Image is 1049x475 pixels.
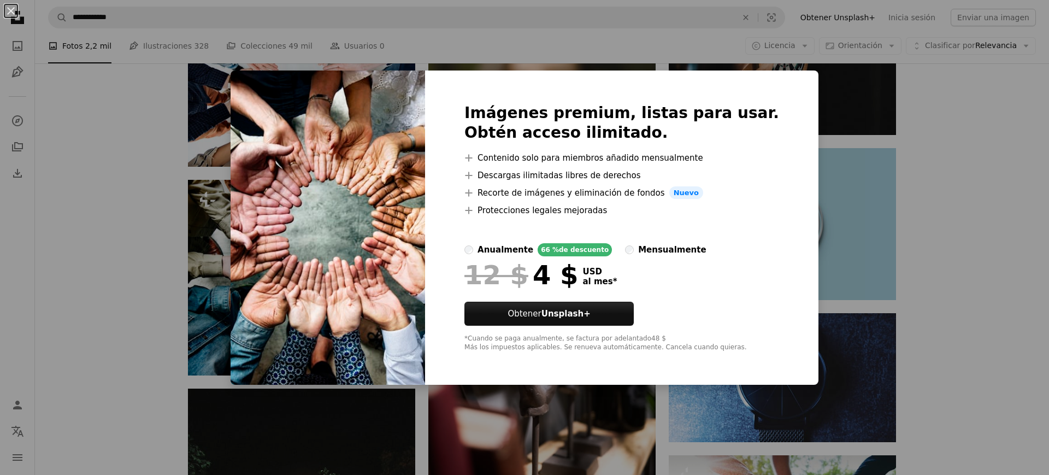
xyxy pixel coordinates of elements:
strong: Unsplash+ [541,309,591,319]
li: Descargas ilimitadas libres de derechos [464,169,779,182]
span: al mes * [582,277,617,286]
li: Contenido solo para miembros añadido mensualmente [464,151,779,165]
button: ObtenerUnsplash+ [464,302,634,326]
div: *Cuando se paga anualmente, se factura por adelantado 48 $ Más los impuestos aplicables. Se renue... [464,335,779,352]
input: anualmente66 %de descuento [464,245,473,254]
input: mensualmente [625,245,634,254]
h2: Imágenes premium, listas para usar. Obtén acceso ilimitado. [464,103,779,143]
span: 12 $ [464,261,528,289]
div: 4 $ [464,261,578,289]
span: USD [582,267,617,277]
li: Protecciones legales mejoradas [464,204,779,217]
div: anualmente [478,243,533,256]
div: mensualmente [638,243,706,256]
span: Nuevo [669,186,703,200]
img: premium_photo-1723568634218-8b913db985e1 [231,71,425,385]
li: Recorte de imágenes y eliminación de fondos [464,186,779,200]
div: 66 % de descuento [538,243,612,256]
